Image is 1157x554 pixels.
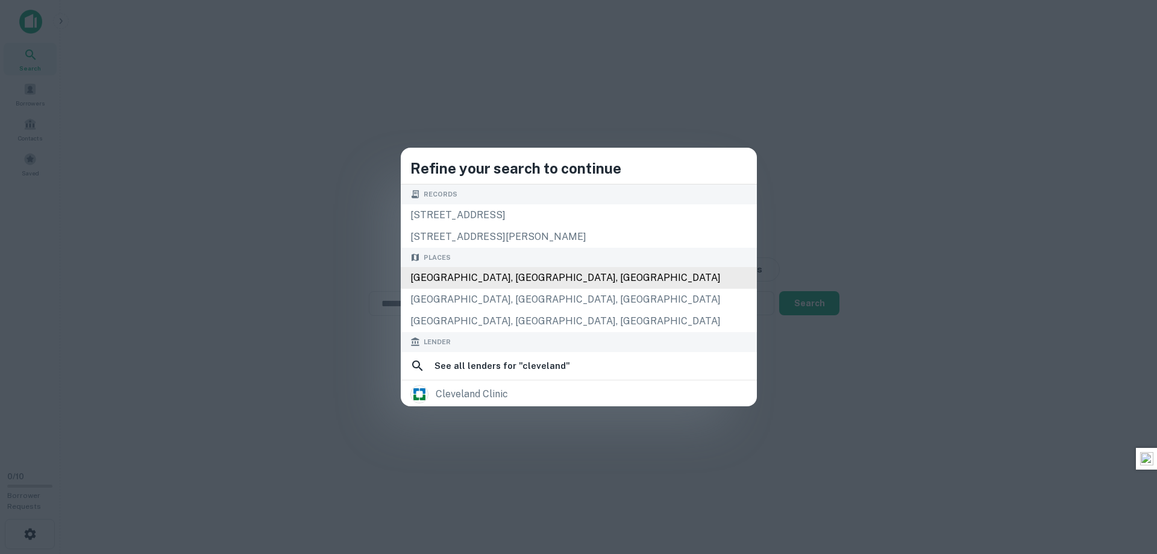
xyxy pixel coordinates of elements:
[434,359,570,373] h6: See all lenders for " cleveland "
[410,157,747,179] h4: Refine your search to continue
[436,385,508,403] div: cleveland clinic
[424,253,451,263] span: Places
[401,226,757,248] div: [STREET_ADDRESS][PERSON_NAME]
[401,382,757,407] a: cleveland clinic
[401,310,757,332] div: [GEOGRAPHIC_DATA], [GEOGRAPHIC_DATA], [GEOGRAPHIC_DATA]
[424,337,451,347] span: Lender
[401,267,757,289] div: [GEOGRAPHIC_DATA], [GEOGRAPHIC_DATA], [GEOGRAPHIC_DATA]
[401,204,757,226] div: [STREET_ADDRESS]
[424,189,457,200] span: Records
[401,289,757,310] div: [GEOGRAPHIC_DATA], [GEOGRAPHIC_DATA], [GEOGRAPHIC_DATA]
[411,386,428,403] img: picture
[1097,458,1157,515] iframe: Chat Widget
